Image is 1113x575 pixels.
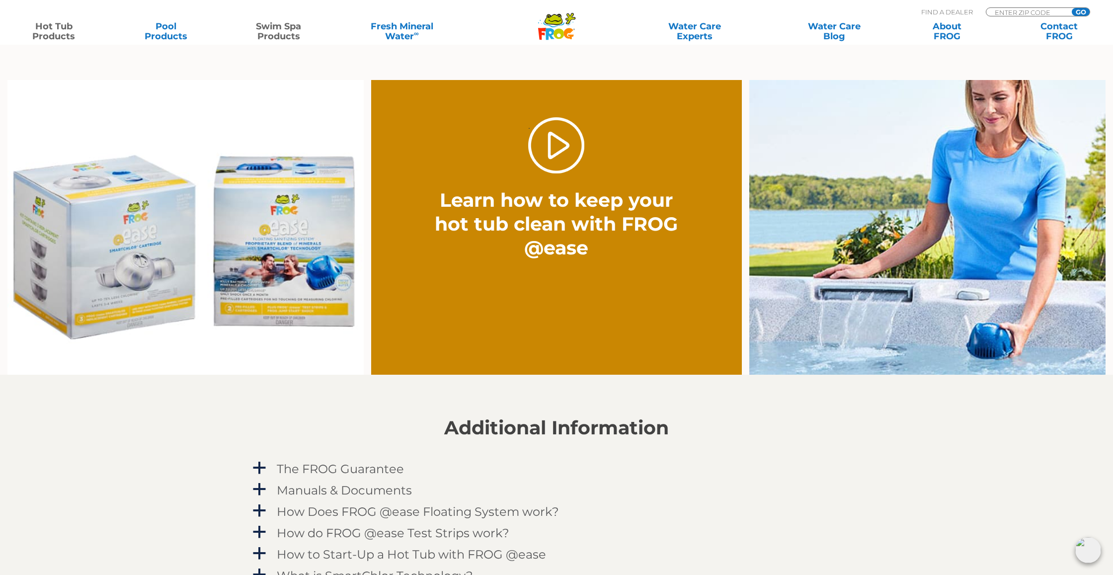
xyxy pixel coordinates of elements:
[122,21,210,41] a: PoolProducts
[235,21,322,41] a: Swim SpaProducts
[252,525,267,540] span: a
[921,7,973,16] p: Find A Dealer
[1072,8,1090,16] input: GO
[251,417,862,439] h2: Additional Information
[252,503,267,518] span: a
[277,526,509,540] h4: How do FROG @ease Test Strips work?
[994,8,1061,16] input: Zip Code Form
[252,546,267,561] span: a
[7,80,364,375] img: Ease Packaging
[749,80,1106,375] img: fpo-flippin-frog-2
[277,462,404,476] h4: The FROG Guarantee
[251,524,862,542] a: a How do FROG @ease Test Strips work?
[414,29,419,37] sup: ∞
[251,545,862,564] a: a How to Start-Up a Hot Tub with FROG @ease
[277,484,412,497] h4: Manuals & Documents
[277,505,559,518] h4: How Does FROG @ease Floating System work?
[903,21,991,41] a: AboutFROG
[528,117,584,173] a: Play Video
[252,461,267,476] span: a
[1016,21,1103,41] a: ContactFROG
[277,548,546,561] h4: How to Start-Up a Hot Tub with FROG @ease
[427,188,687,260] h2: Learn how to keep your hot tub clean with FROG @ease
[251,502,862,521] a: a How Does FROG @ease Floating System work?
[791,21,878,41] a: Water CareBlog
[347,21,457,41] a: Fresh MineralWater∞
[252,482,267,497] span: a
[251,460,862,478] a: a The FROG Guarantee
[624,21,766,41] a: Water CareExperts
[10,21,97,41] a: Hot TubProducts
[251,481,862,499] a: a Manuals & Documents
[1075,537,1101,563] img: openIcon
